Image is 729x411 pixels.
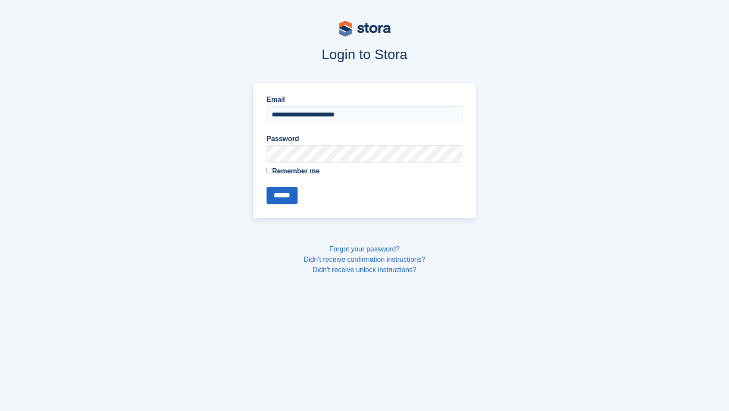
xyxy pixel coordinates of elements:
[329,245,400,253] a: Forgot your password?
[267,134,462,144] label: Password
[339,21,391,37] img: stora-logo-53a41332b3708ae10de48c4981b4e9114cc0af31d8433b30ea865607fb682f29.svg
[313,266,416,273] a: Didn't receive unlock instructions?
[267,166,462,176] label: Remember me
[267,168,272,173] input: Remember me
[88,47,641,62] h1: Login to Stora
[267,94,462,105] label: Email
[304,256,425,263] a: Didn't receive confirmation instructions?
